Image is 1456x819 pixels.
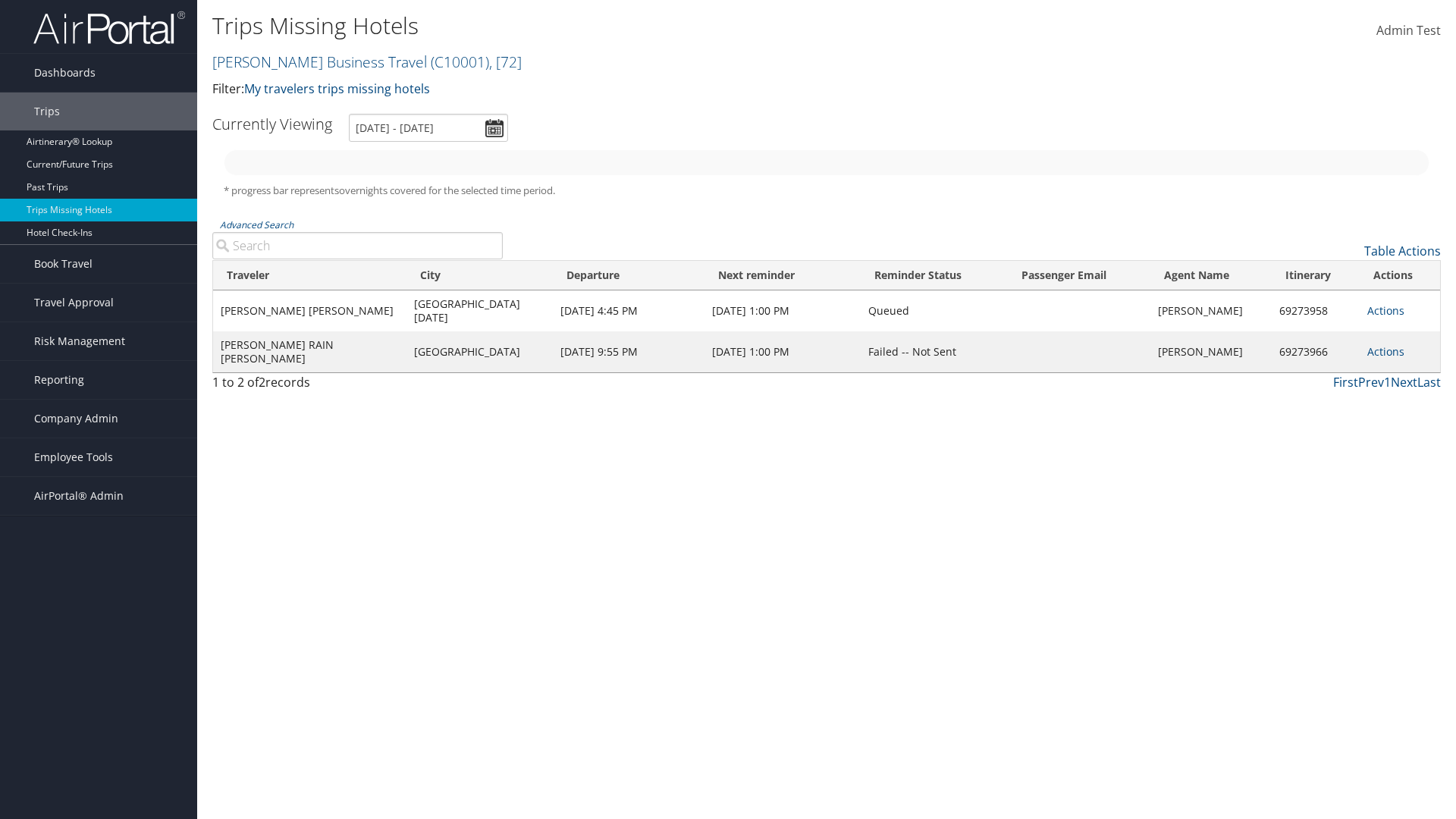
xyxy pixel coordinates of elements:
[861,331,1007,372] td: Failed -- Not Sent
[1008,261,1151,290] th: Passenger Email: activate to sort column ascending
[220,218,293,231] a: Advanced Search
[213,261,406,290] th: Traveler: activate to sort column ascending
[1376,22,1441,39] span: Admin Test
[1150,331,1272,372] td: [PERSON_NAME]
[1272,261,1360,290] th: Itinerary
[489,52,522,72] span: , [ 72 ]
[704,331,861,372] td: [DATE] 1:00 PM
[406,290,553,331] td: [GEOGRAPHIC_DATA][DATE]
[553,290,704,331] td: [DATE] 4:45 PM
[34,54,96,92] span: Dashboards
[1384,374,1391,391] a: 1
[1367,303,1404,318] a: Actions
[34,245,93,283] span: Book Travel
[1417,374,1441,391] a: Last
[406,261,553,290] th: City: activate to sort column ascending
[553,331,704,372] td: [DATE] 9:55 PM
[34,477,124,515] span: AirPortal® Admin
[34,361,84,399] span: Reporting
[213,331,406,372] td: [PERSON_NAME] RAIN [PERSON_NAME]
[212,52,522,72] a: [PERSON_NAME] Business Travel
[212,373,503,399] div: 1 to 2 of records
[34,93,60,130] span: Trips
[1272,290,1360,331] td: 69273958
[1367,344,1404,359] a: Actions
[1333,374,1358,391] a: First
[34,284,114,322] span: Travel Approval
[1272,331,1360,372] td: 69273966
[212,10,1031,42] h1: Trips Missing Hotels
[553,261,704,290] th: Departure: activate to sort column ascending
[431,52,489,72] span: ( C10001 )
[1150,261,1272,290] th: Agent Name
[33,10,185,45] img: airportal-logo.png
[861,261,1007,290] th: Reminder Status
[259,374,265,391] span: 2
[224,184,1429,198] h5: * progress bar represents overnights covered for the selected time period.
[861,290,1007,331] td: Queued
[349,114,508,142] input: [DATE] - [DATE]
[704,261,861,290] th: Next reminder
[34,438,113,476] span: Employee Tools
[1360,261,1440,290] th: Actions
[1358,374,1384,391] a: Prev
[1150,290,1272,331] td: [PERSON_NAME]
[406,331,553,372] td: [GEOGRAPHIC_DATA]
[1376,8,1441,55] a: Admin Test
[212,232,503,259] input: Advanced Search
[212,80,1031,99] p: Filter:
[1364,243,1441,259] a: Table Actions
[244,80,430,97] a: My travelers trips missing hotels
[704,290,861,331] td: [DATE] 1:00 PM
[213,290,406,331] td: [PERSON_NAME] [PERSON_NAME]
[34,322,125,360] span: Risk Management
[34,400,118,438] span: Company Admin
[212,114,332,134] h3: Currently Viewing
[1391,374,1417,391] a: Next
